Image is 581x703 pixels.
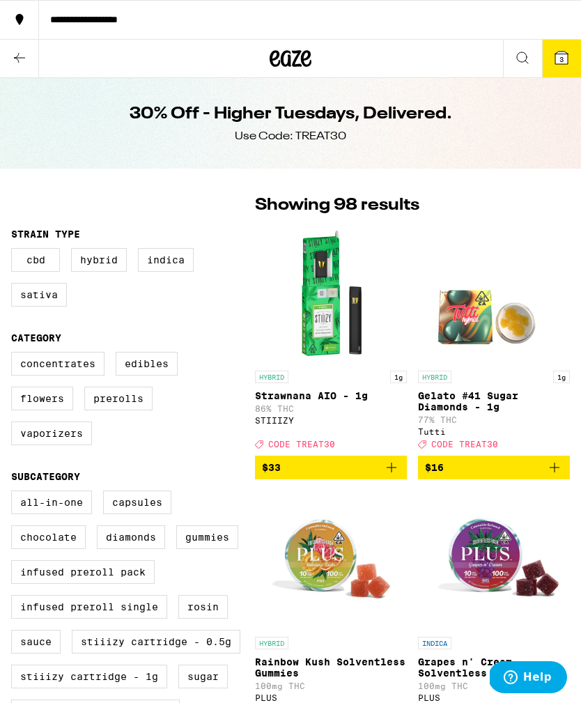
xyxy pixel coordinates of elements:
[255,693,407,702] div: PLUS
[418,371,451,383] p: HYBRID
[235,129,346,144] div: Use Code: TREAT30
[418,656,570,679] p: Grapes n' Cream Solventless Gummies
[11,422,92,445] label: Vaporizers
[255,404,407,413] p: 86% THC
[11,248,60,272] label: CBD
[103,490,171,514] label: Capsules
[11,229,80,240] legend: Strain Type
[418,427,570,436] div: Tutti
[11,387,73,410] label: Flowers
[11,471,80,482] legend: Subcategory
[255,456,407,479] button: Add to bag
[418,681,570,690] p: 100mg THC
[11,490,92,514] label: All-In-One
[261,490,401,630] img: PLUS - Rainbow Kush Solventless Gummies
[255,681,407,690] p: 100mg THC
[11,560,155,584] label: Infused Preroll Pack
[268,440,335,449] span: CODE TREAT30
[418,390,570,412] p: Gelato #41 Sugar Diamonds - 1g
[418,415,570,424] p: 77% THC
[11,283,67,307] label: Sativa
[255,656,407,679] p: Rainbow Kush Solventless Gummies
[72,630,240,654] label: STIIIZY Cartridge - 0.5g
[418,224,570,456] a: Open page for Gelato #41 Sugar Diamonds - 1g from Tutti
[11,352,104,376] label: Concentrates
[11,630,61,654] label: Sauce
[11,332,61,343] legend: Category
[11,595,167,619] label: Infused Preroll Single
[176,525,238,549] label: Gummies
[425,462,444,473] span: $16
[490,661,567,696] iframe: Opens a widget where you can find more information
[418,637,451,649] p: INDICA
[178,595,228,619] label: Rosin
[97,525,165,549] label: Diamonds
[71,248,127,272] label: Hybrid
[255,637,288,649] p: HYBRID
[418,456,570,479] button: Add to bag
[431,440,498,449] span: CODE TREAT30
[255,371,288,383] p: HYBRID
[559,55,564,63] span: 3
[178,665,228,688] label: Sugar
[84,387,153,410] label: Prerolls
[262,462,281,473] span: $33
[116,352,178,376] label: Edibles
[261,224,401,364] img: STIIIZY - Strawnana AIO - 1g
[138,248,194,272] label: Indica
[418,693,570,702] div: PLUS
[255,390,407,401] p: Strawnana AIO - 1g
[255,194,570,217] p: Showing 98 results
[130,102,452,126] h1: 30% Off - Higher Tuesdays, Delivered.
[255,224,407,456] a: Open page for Strawnana AIO - 1g from STIIIZY
[424,490,564,630] img: PLUS - Grapes n' Cream Solventless Gummies
[390,371,407,383] p: 1g
[542,40,581,77] button: 3
[11,525,86,549] label: Chocolate
[255,416,407,425] div: STIIIZY
[11,665,167,688] label: STIIIZY Cartridge - 1g
[424,224,564,364] img: Tutti - Gelato #41 Sugar Diamonds - 1g
[553,371,570,383] p: 1g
